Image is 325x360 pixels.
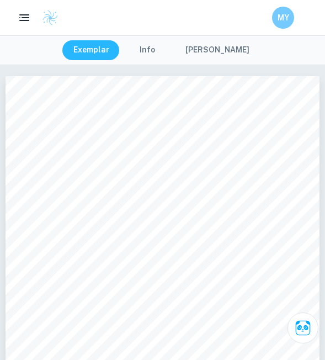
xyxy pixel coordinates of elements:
button: Exemplar [62,40,120,60]
h6: MY [277,12,290,24]
a: Clastify logo [35,9,58,26]
button: Info [122,40,172,60]
button: [PERSON_NAME] [174,40,260,60]
button: Ask Clai [287,313,318,343]
img: Clastify logo [42,9,58,26]
button: MY [272,7,294,29]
